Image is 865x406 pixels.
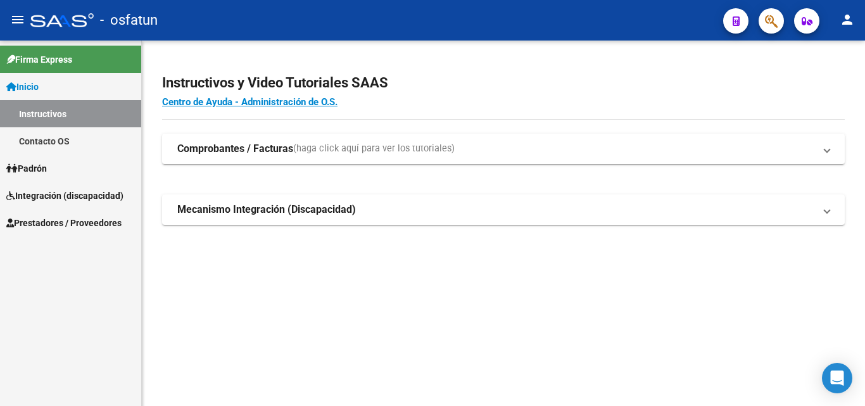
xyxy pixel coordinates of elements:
mat-icon: person [840,12,855,27]
mat-icon: menu [10,12,25,27]
span: Firma Express [6,53,72,67]
mat-expansion-panel-header: Mecanismo Integración (Discapacidad) [162,194,845,225]
span: Padrón [6,162,47,175]
strong: Mecanismo Integración (Discapacidad) [177,203,356,217]
span: Inicio [6,80,39,94]
span: (haga click aquí para ver los tutoriales) [293,142,455,156]
div: Open Intercom Messenger [822,363,852,393]
h2: Instructivos y Video Tutoriales SAAS [162,71,845,95]
mat-expansion-panel-header: Comprobantes / Facturas(haga click aquí para ver los tutoriales) [162,134,845,164]
span: Integración (discapacidad) [6,189,123,203]
a: Centro de Ayuda - Administración de O.S. [162,96,338,108]
span: Prestadores / Proveedores [6,216,122,230]
span: - osfatun [100,6,158,34]
strong: Comprobantes / Facturas [177,142,293,156]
